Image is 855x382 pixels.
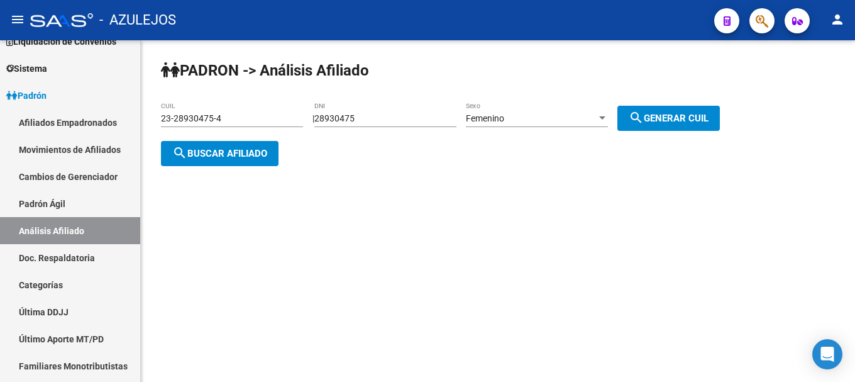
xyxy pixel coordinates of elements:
[830,12,845,27] mat-icon: person
[172,145,187,160] mat-icon: search
[812,339,842,369] div: Open Intercom Messenger
[172,148,267,159] span: Buscar afiliado
[629,113,709,124] span: Generar CUIL
[466,113,504,123] span: Femenino
[312,113,729,123] div: |
[99,6,176,34] span: - AZULEJOS
[161,141,279,166] button: Buscar afiliado
[6,35,116,48] span: Liquidación de Convenios
[10,12,25,27] mat-icon: menu
[629,110,644,125] mat-icon: search
[161,62,369,79] strong: PADRON -> Análisis Afiliado
[6,89,47,103] span: Padrón
[617,106,720,131] button: Generar CUIL
[6,62,47,76] span: Sistema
